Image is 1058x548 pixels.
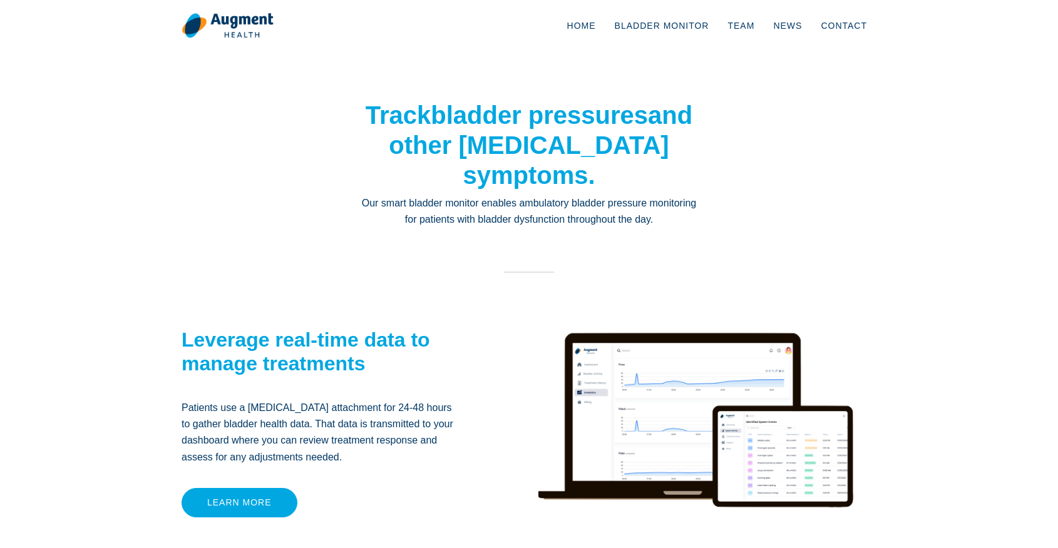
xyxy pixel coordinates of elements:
h1: Track and other [MEDICAL_DATA] symptoms. [360,100,698,190]
a: Contact [811,5,876,46]
img: logo [182,13,274,39]
p: Patients use a [MEDICAL_DATA] attachment for 24-48 hours to gather bladder health data. That data... [182,400,460,466]
a: Team [718,5,764,46]
h2: Leverage real-time data to manage treatments [182,328,460,376]
strong: bladder pressures [431,101,648,129]
a: Bladder Monitor [605,5,719,46]
a: Learn more [182,488,297,517]
a: News [764,5,811,46]
p: Our smart bladder monitor enables ambulatory bladder pressure monitoring for patients with bladde... [360,195,698,228]
a: Home [558,5,605,46]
